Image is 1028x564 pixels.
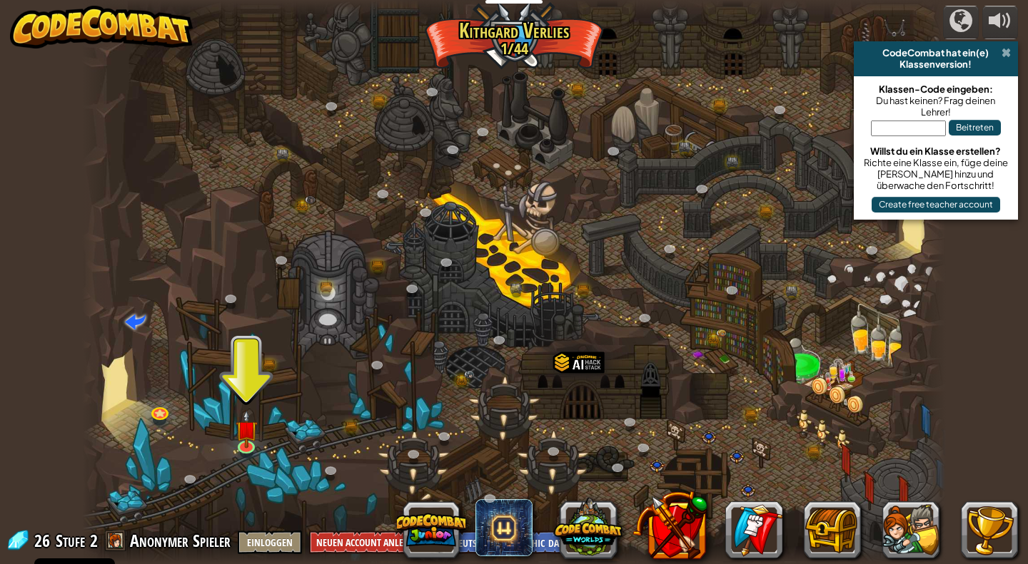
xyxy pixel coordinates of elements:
[943,6,979,39] button: Kampagne
[861,83,1011,95] div: Klassen-Code eingeben:
[34,529,54,552] span: 26
[861,95,1011,118] div: Du hast keinen? Frag deinen Lehrer!
[861,157,1011,191] div: Richte eine Klasse ein, füge deine [PERSON_NAME] hinzu und überwache den Fortschritt!
[982,6,1018,39] button: Lautstärke anpassen
[861,145,1011,157] div: Willst du ein Klasse erstellen?
[872,197,1000,212] button: Create free teacher account
[305,195,316,203] img: portrait.png
[10,6,193,48] img: CodeCombat - Learn how to code by playing a game
[56,529,85,553] span: Stufe
[238,530,302,554] button: Einloggen
[464,371,475,379] img: portrait.png
[90,529,98,552] span: 2
[860,47,1012,58] div: CodeCombat hat ein(e)
[309,530,427,554] button: Neuen Account anlegen
[949,120,1001,135] button: Beitreten
[130,529,231,552] span: Anonymer Spieler
[236,410,258,448] img: level-banner-unstarted.png
[860,58,1012,70] div: Klassenversion!
[716,329,727,337] img: portrait.png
